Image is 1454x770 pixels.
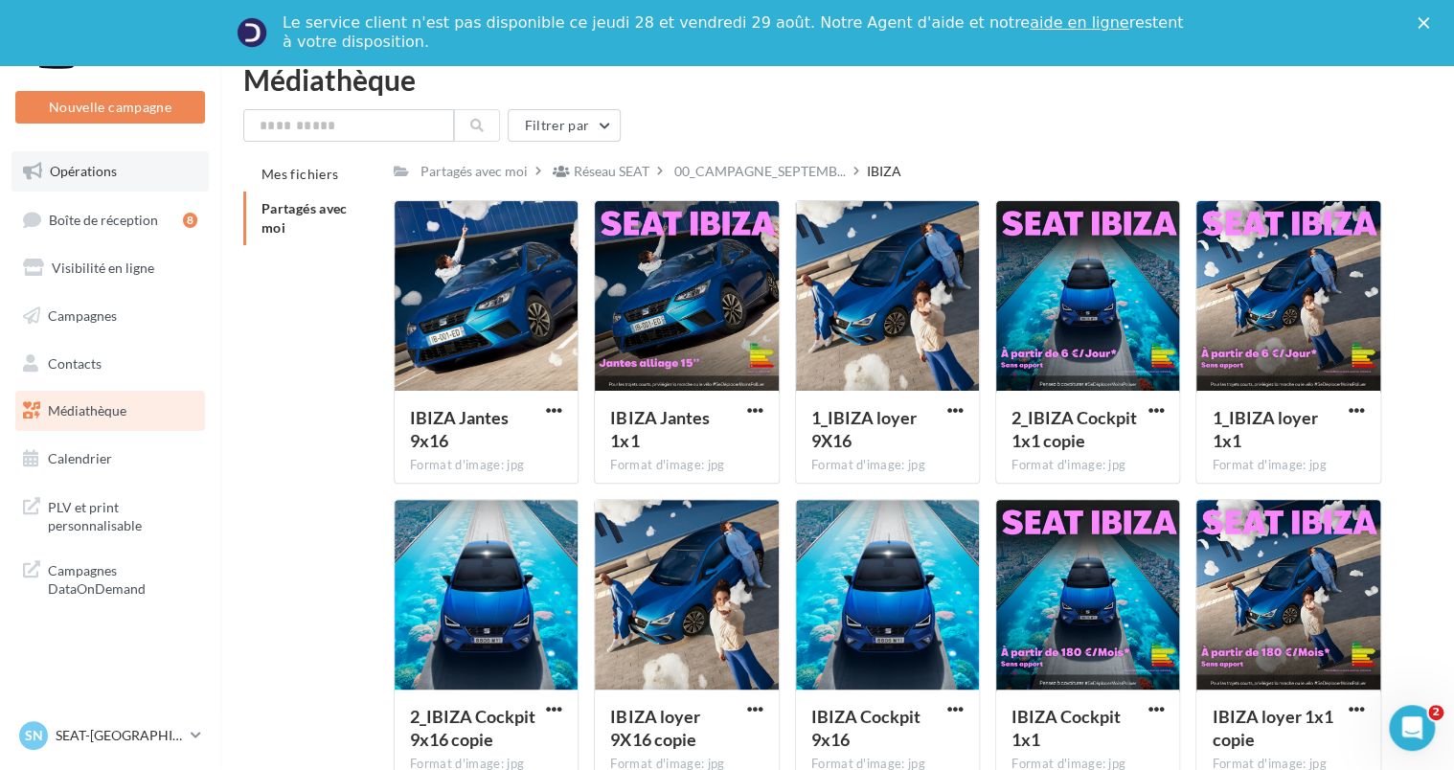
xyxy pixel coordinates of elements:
[52,260,154,276] span: Visibilité en ligne
[15,717,205,754] a: SN SEAT-[GEOGRAPHIC_DATA]
[1011,706,1121,750] span: IBIZA Cockpit 1x1
[410,706,535,750] span: 2_IBIZA Cockpit 9x16 copie
[410,407,509,451] span: IBIZA Jantes 9x16
[56,726,183,745] p: SEAT-[GEOGRAPHIC_DATA]
[11,296,209,336] a: Campagnes
[1212,706,1332,750] span: IBIZA loyer 1x1 copie
[11,439,209,479] a: Calendrier
[1011,457,1164,474] div: Format d'image: jpg
[261,166,338,182] span: Mes fichiers
[15,91,205,124] button: Nouvelle campagne
[48,307,117,324] span: Campagnes
[610,407,709,451] span: IBIZA Jantes 1x1
[1389,705,1435,751] iframe: Intercom live chat
[48,557,197,599] span: Campagnes DataOnDemand
[1030,13,1128,32] a: aide en ligne
[261,200,348,236] span: Partagés avec moi
[811,706,920,750] span: IBIZA Cockpit 9x16
[867,162,901,181] div: IBIZA
[48,402,126,419] span: Médiathèque
[420,162,528,181] div: Partagés avec moi
[11,550,209,606] a: Campagnes DataOnDemand
[11,391,209,431] a: Médiathèque
[1418,17,1437,29] div: Fermer
[183,213,197,228] div: 8
[25,726,43,745] span: SN
[508,109,621,142] button: Filtrer par
[50,163,117,179] span: Opérations
[674,162,846,181] span: 00_CAMPAGNE_SEPTEMB...
[11,151,209,192] a: Opérations
[11,199,209,240] a: Boîte de réception8
[1212,457,1364,474] div: Format d'image: jpg
[811,407,917,451] span: 1_IBIZA loyer 9X16
[811,457,964,474] div: Format d'image: jpg
[1011,407,1137,451] span: 2_IBIZA Cockpit 1x1 copie
[283,13,1187,52] div: Le service client n'est pas disponible ce jeudi 28 et vendredi 29 août. Notre Agent d'aide et not...
[237,17,267,48] img: Profile image for Service-Client
[610,457,762,474] div: Format d'image: jpg
[48,450,112,466] span: Calendrier
[11,344,209,384] a: Contacts
[243,65,1431,94] div: Médiathèque
[11,487,209,543] a: PLV et print personnalisable
[574,162,649,181] div: Réseau SEAT
[48,354,102,371] span: Contacts
[49,211,158,227] span: Boîte de réception
[610,706,699,750] span: IBIZA loyer 9X16 copie
[48,494,197,535] span: PLV et print personnalisable
[1212,407,1317,451] span: 1_IBIZA loyer 1x1
[11,248,209,288] a: Visibilité en ligne
[410,457,562,474] div: Format d'image: jpg
[1428,705,1443,720] span: 2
